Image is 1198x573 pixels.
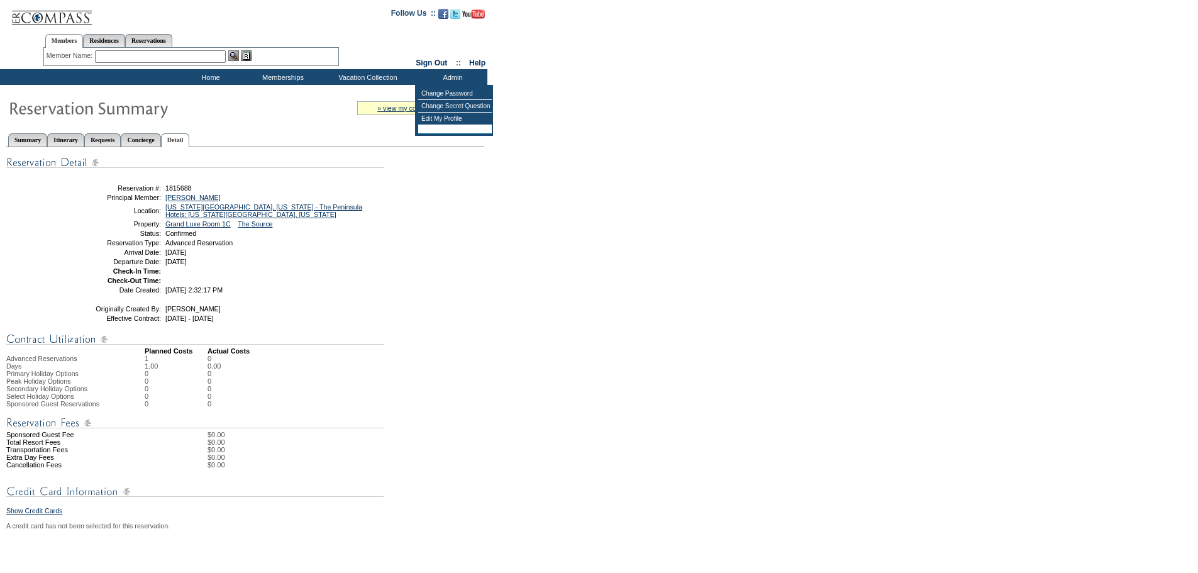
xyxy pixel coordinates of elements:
td: Principal Member: [71,194,161,201]
a: Residences [83,34,125,47]
td: 0 [145,385,208,392]
td: 0 [208,377,221,385]
img: Reservation Fees [6,415,384,431]
img: Follow us on Twitter [450,9,460,19]
a: Reservations [125,34,172,47]
td: 0 [208,355,221,362]
a: Concierge [121,133,160,147]
td: 0.00 [208,362,221,370]
span: 1815688 [165,184,192,192]
td: $0.00 [208,431,484,438]
img: View [228,50,239,61]
img: Reservaton Summary [8,95,260,120]
a: Subscribe to our YouTube Channel [462,13,485,20]
span: Advanced Reservation [165,239,233,247]
td: 0 [145,400,208,408]
td: Home [173,69,245,85]
img: Subscribe to our YouTube Channel [462,9,485,19]
a: [PERSON_NAME] [165,194,221,201]
img: Contract Utilization [6,331,384,347]
a: Grand Luxe Room 1C [165,220,231,228]
td: 0 [145,370,208,377]
td: $0.00 [208,453,484,461]
td: Edit My Profile [418,113,492,125]
td: Reservation Type: [71,239,161,247]
a: Sign Out [416,58,447,67]
a: Show Credit Cards [6,507,62,515]
a: Summary [8,133,47,147]
span: [DATE] [165,248,187,256]
td: $0.00 [208,461,484,469]
a: Itinerary [47,133,84,147]
td: 0 [208,400,221,408]
td: Departure Date: [71,258,161,265]
span: Select Holiday Options [6,392,74,400]
td: Memberships [245,69,318,85]
div: A credit card has not been selected for this reservation. [6,522,484,530]
td: Vacation Collection [318,69,415,85]
td: Extra Day Fees [6,453,145,461]
a: [US_STATE][GEOGRAPHIC_DATA], [US_STATE] - The Peninsula Hotels: [US_STATE][GEOGRAPHIC_DATA], [US_... [165,203,362,218]
span: Secondary Holiday Options [6,385,87,392]
span: Days [6,362,21,370]
img: Become our fan on Facebook [438,9,448,19]
td: $0.00 [208,438,484,446]
td: Total Resort Fees [6,438,145,446]
strong: Check-Out Time: [108,277,161,284]
td: 0 [145,392,208,400]
a: » view my contract utilization [377,104,463,112]
td: Admin [415,69,487,85]
td: Actual Costs [208,347,484,355]
td: 0 [208,370,221,377]
td: Reservation #: [71,184,161,192]
td: Change Password [418,87,492,100]
span: [DATE] [165,258,187,265]
span: [DATE] 2:32:17 PM [165,286,223,294]
td: Location: [71,203,161,218]
span: [PERSON_NAME] [165,305,221,313]
a: Members [45,34,84,48]
span: Advanced Reservations [6,355,77,362]
td: 1.00 [145,362,208,370]
span: Primary Holiday Options [6,370,79,377]
td: 0 [208,385,221,392]
a: Follow us on Twitter [450,13,460,20]
td: Cancellation Fees [6,461,145,469]
td: Originally Created By: [71,305,161,313]
img: Reservations [241,50,252,61]
td: Date Created: [71,286,161,294]
td: 0 [208,392,221,400]
td: $0.00 [208,446,484,453]
span: :: [456,58,461,67]
td: Arrival Date: [71,248,161,256]
span: [DATE] - [DATE] [165,314,214,322]
td: Change Secret Question [418,100,492,113]
a: Requests [84,133,121,147]
td: Transportation Fees [6,446,145,453]
img: Reservation Detail [6,155,384,170]
td: 1 [145,355,208,362]
span: Sponsored Guest Reservations [6,400,99,408]
td: Sponsored Guest Fee [6,431,145,438]
td: Follow Us :: [391,8,436,23]
a: Detail [161,133,190,147]
img: Credit Card Information [6,484,384,499]
td: Status: [71,230,161,237]
td: Effective Contract: [71,314,161,322]
a: The Source [238,220,272,228]
a: Help [469,58,485,67]
td: 0 [145,377,208,385]
div: Member Name: [47,50,95,61]
a: Become our fan on Facebook [438,13,448,20]
span: Confirmed [165,230,196,237]
span: Peak Holiday Options [6,377,70,385]
td: Planned Costs [145,347,208,355]
strong: Check-In Time: [113,267,161,275]
td: Property: [71,220,161,228]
